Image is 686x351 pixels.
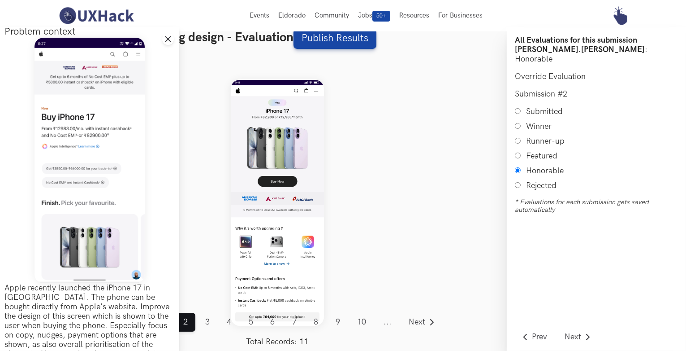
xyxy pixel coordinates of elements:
[565,333,581,341] span: Next
[526,122,552,131] label: Winner
[611,6,630,25] img: Your profile pic
[293,29,376,49] a: Publish Results
[532,333,547,341] span: Prev
[112,313,443,347] nav: Pagination
[56,6,136,25] img: UXHack-logo.png
[526,151,557,161] label: Featured
[526,181,557,190] label: Rejected
[526,136,565,146] label: Runner-up
[557,328,599,347] a: Go to next submission
[515,89,678,99] h6: Submission #2
[515,328,598,347] nav: Drawer Pagination
[242,313,261,332] a: Page 5
[526,166,564,175] label: Honorable
[372,11,390,22] span: 50+
[306,313,326,332] a: Page 8
[220,313,239,332] a: Page 4
[35,38,145,283] img: Weekend_Hackathon_84_banner.png
[285,313,304,332] a: Page 7
[263,313,282,332] a: Page 6
[515,45,678,64] p: : Honorable
[4,26,175,38] h6: Problem context
[401,313,443,332] a: Go to next page
[112,337,443,347] label: Total Records: 11
[409,318,426,326] span: Next
[526,107,563,116] label: Submitted
[14,51,672,62] p: Product: Apple |
[198,313,217,332] a: Page 3
[328,313,348,332] a: Page 9
[14,29,672,49] h3: Simplify IPhone product listing design - Evaluation
[515,35,637,45] label: All Evaluations for this submission
[376,313,399,332] span: ...
[515,198,678,214] label: * Evaluations for each submission gets saved automatically
[231,80,324,325] img: Submission Image
[515,328,555,347] a: Go to previous submission
[515,45,645,54] strong: [PERSON_NAME].[PERSON_NAME]
[176,313,195,332] a: Page 2
[350,313,374,332] a: Page 10
[515,72,678,81] h6: Override Evaluation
